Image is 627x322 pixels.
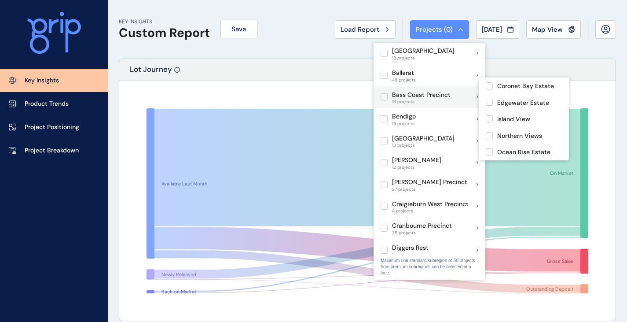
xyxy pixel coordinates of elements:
p: [GEOGRAPHIC_DATA] [392,47,455,56]
p: [PERSON_NAME] [392,156,441,165]
span: 18 projects [392,56,455,61]
span: 48 projects [392,78,416,83]
p: Edgewater Estate [497,99,549,107]
p: [PERSON_NAME] Precinct [392,178,467,187]
button: Projects (0) [410,20,469,39]
p: Island View [497,115,530,124]
p: Northern Views [497,132,542,141]
p: KEY INSIGHTS [119,18,210,26]
button: [DATE] [476,20,519,39]
p: Product Trends [25,100,69,108]
span: 13 projects [392,143,455,148]
p: Ballarat [392,69,416,78]
span: Save [231,25,246,33]
span: 4 projects [392,208,469,214]
p: Key Insights [25,76,59,85]
button: Map View [526,20,581,39]
span: Projects ( 0 ) [416,25,453,34]
span: 12 projects [392,165,441,170]
p: Diggers Rest [392,244,429,252]
span: 27 projects [392,187,467,192]
p: Project Breakdown [25,146,79,155]
p: Coronet Bay Estate [497,82,554,91]
p: Cranbourne Precinct [392,222,452,230]
p: [GEOGRAPHIC_DATA] [392,134,455,143]
button: Save [220,20,257,38]
span: 13 projects [392,99,451,104]
p: Bendigo [392,112,416,121]
p: Craigieburn West Precinct [392,200,469,209]
span: 35 projects [392,230,452,236]
span: [DATE] [482,25,502,34]
p: Bass Coast Precinct [392,91,451,100]
p: Maximum one standard subregion or 50 projects from premium subregions can be selected at a time. [381,258,478,276]
p: Ocean Rise Estate [497,148,550,157]
span: Map View [532,25,563,34]
span: 19 projects [392,121,416,126]
span: Load Report [341,25,379,34]
p: Project Positioning [25,123,79,132]
button: Load Report [335,20,396,39]
span: 6 projects [392,252,429,257]
h1: Custom Report [119,26,210,41]
p: Lot Journey [130,64,172,81]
